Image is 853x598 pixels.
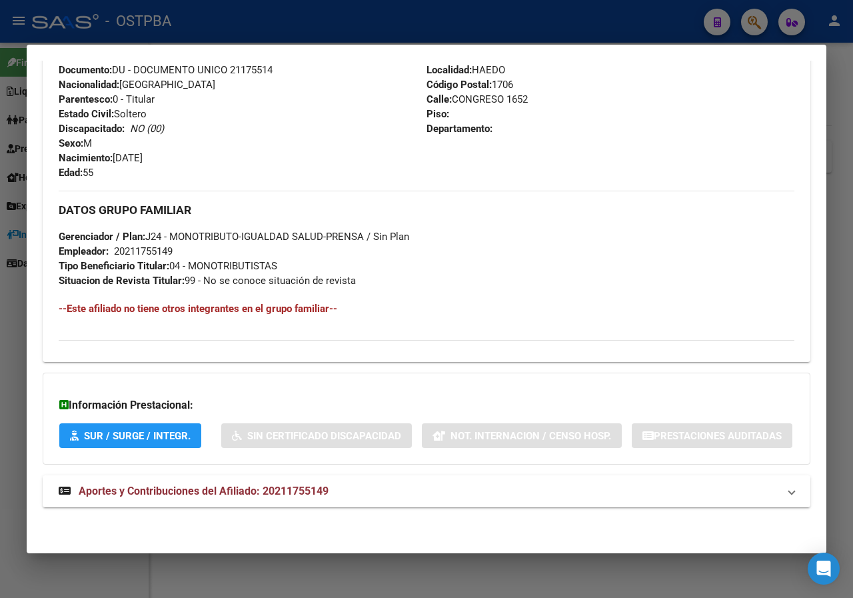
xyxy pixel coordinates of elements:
strong: Estado Civil: [59,108,114,120]
strong: Parentesco: [59,93,113,105]
span: Not. Internacion / Censo Hosp. [450,430,611,442]
span: [DATE] [59,152,143,164]
div: 20211755149 [114,244,173,259]
strong: Discapacitado: [59,123,125,135]
span: Prestaciones Auditadas [654,430,782,442]
span: [GEOGRAPHIC_DATA] [426,49,568,61]
span: HAEDO [426,64,505,76]
button: Prestaciones Auditadas [632,423,792,448]
button: SUR / SURGE / INTEGR. [59,423,201,448]
strong: Calle: [426,93,452,105]
span: [GEOGRAPHIC_DATA] [59,79,215,91]
span: CONGRESO 1652 [426,93,528,105]
strong: Piso: [426,108,449,120]
span: M [59,137,92,149]
span: Soltero [59,108,147,120]
strong: Edad: [59,167,83,179]
strong: Gerenciador / Plan: [59,231,145,243]
button: Not. Internacion / Censo Hosp. [422,423,622,448]
span: J24 - MONOTRIBUTO-IGUALDAD SALUD-PRENSA / Sin Plan [59,231,409,243]
mat-expansion-panel-header: Aportes y Contribuciones del Afiliado: 20211755149 [43,475,810,507]
strong: Código Postal: [426,79,492,91]
strong: Situacion de Revista Titular: [59,275,185,287]
strong: Documento: [59,64,112,76]
strong: Nacionalidad: [59,79,119,91]
div: Open Intercom Messenger [808,553,840,585]
strong: CUIL: [59,49,83,61]
h3: Información Prestacional: [59,397,794,413]
span: 20211755149 [59,49,141,61]
strong: Nacimiento: [59,152,113,164]
strong: Tipo Beneficiario Titular: [59,260,169,272]
span: 04 - MONOTRIBUTISTAS [59,260,277,272]
button: Sin Certificado Discapacidad [221,423,412,448]
span: Aportes y Contribuciones del Afiliado: 20211755149 [79,485,329,497]
h3: DATOS GRUPO FAMILIAR [59,203,794,217]
span: Sin Certificado Discapacidad [247,430,401,442]
span: 1706 [426,79,513,91]
i: NO (00) [130,123,164,135]
span: 55 [59,167,93,179]
strong: Provincia: [426,49,472,61]
strong: Departamento: [426,123,492,135]
strong: Empleador: [59,245,109,257]
span: 0 - Titular [59,93,155,105]
span: SUR / SURGE / INTEGR. [84,430,191,442]
strong: Sexo: [59,137,83,149]
h4: --Este afiliado no tiene otros integrantes en el grupo familiar-- [59,301,794,316]
span: 99 - No se conoce situación de revista [59,275,356,287]
strong: Localidad: [426,64,472,76]
span: DU - DOCUMENTO UNICO 21175514 [59,64,273,76]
